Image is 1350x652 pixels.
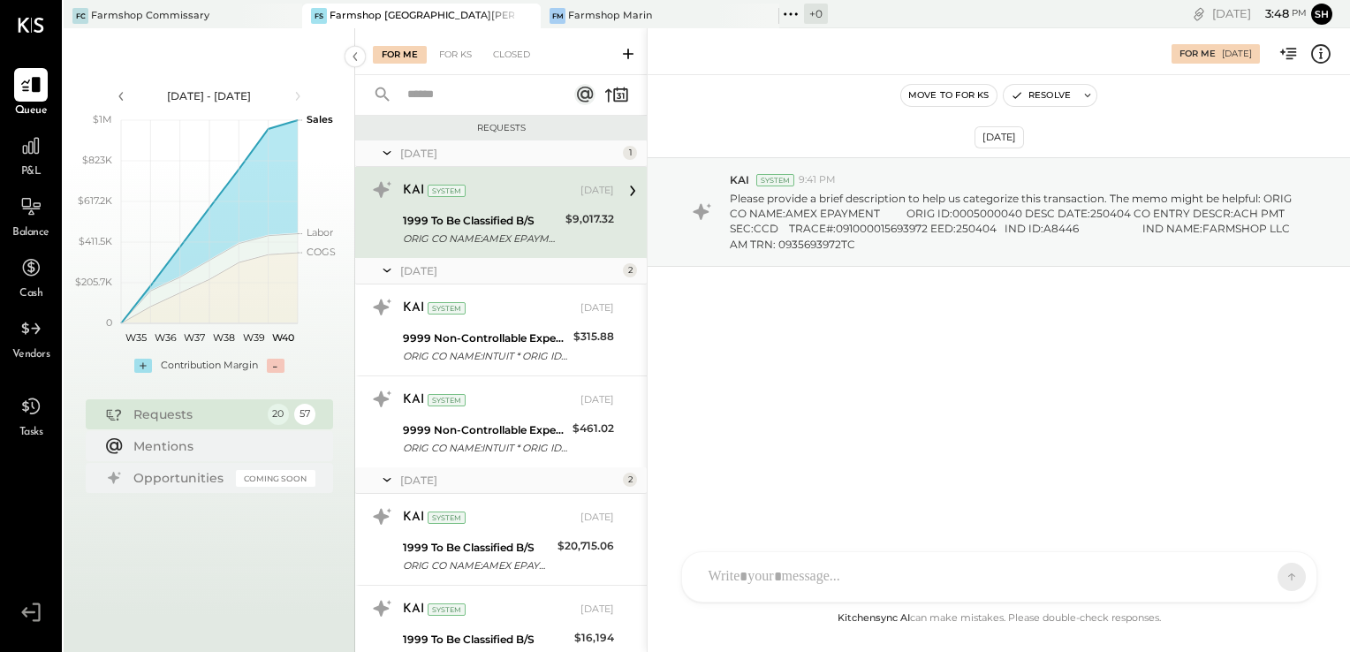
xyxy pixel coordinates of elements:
[403,182,424,200] div: KAI
[804,4,828,24] div: + 0
[623,146,637,160] div: 1
[271,331,293,344] text: W40
[364,122,638,134] div: Requests
[267,359,284,373] div: -
[428,394,466,406] div: System
[1,251,61,302] a: Cash
[133,469,227,487] div: Opportunities
[573,420,614,437] div: $461.02
[1311,4,1332,25] button: Sh
[403,330,568,347] div: 9999 Non-Controllable Expenses:Property Expenses:To Be Classified P&L
[1292,7,1307,19] span: pm
[134,88,284,103] div: [DATE] - [DATE]
[799,173,836,187] span: 9:41 PM
[75,276,112,288] text: $205.7K
[403,557,552,574] div: ORIG CO NAME:AMEX EPAYMENT ORIG ID:0005000040 DESC DATE:250
[580,393,614,407] div: [DATE]
[213,331,235,344] text: W38
[106,316,112,329] text: 0
[403,539,552,557] div: 1999 To Be Classified B/S
[1254,5,1289,22] span: 3 : 48
[756,174,794,186] div: System
[242,331,264,344] text: W39
[311,8,327,24] div: FS
[901,85,997,106] button: Move to for ks
[1004,85,1078,106] button: Resolve
[574,629,614,647] div: $16,194
[307,226,333,239] text: Labor
[307,113,333,125] text: Sales
[1212,5,1307,22] div: [DATE]
[133,437,307,455] div: Mentions
[72,8,88,24] div: FC
[82,154,112,166] text: $823K
[1222,48,1252,60] div: [DATE]
[78,194,112,207] text: $617.2K
[550,8,565,24] div: FM
[580,184,614,198] div: [DATE]
[19,286,42,302] span: Cash
[294,404,315,425] div: 57
[403,230,560,247] div: ORIG CO NAME:AMEX EPAYMENT ORIG ID:0005000040 DESC DATE:250404 CO ENTRY DESCR:ACH PMT SEC:CCD TRA...
[268,404,289,425] div: 20
[1,390,61,441] a: Tasks
[975,126,1024,148] div: [DATE]
[400,263,618,278] div: [DATE]
[403,212,560,230] div: 1999 To Be Classified B/S
[236,470,315,487] div: Coming Soon
[19,425,43,441] span: Tasks
[133,406,259,423] div: Requests
[330,9,514,23] div: Farmshop [GEOGRAPHIC_DATA][PERSON_NAME]
[565,210,614,228] div: $9,017.32
[623,473,637,487] div: 2
[730,191,1306,252] p: Please provide a brief description to help us categorize this transaction. The memo might be help...
[403,601,424,618] div: KAI
[403,631,569,648] div: 1999 To Be Classified B/S
[161,359,258,373] div: Contribution Margin
[568,9,652,23] div: Farmshop Marin
[1,129,61,180] a: P&L
[428,512,466,524] div: System
[1,312,61,363] a: Vendors
[580,301,614,315] div: [DATE]
[1,68,61,119] a: Queue
[403,509,424,527] div: KAI
[1190,4,1208,23] div: copy link
[125,331,146,344] text: W35
[580,603,614,617] div: [DATE]
[403,347,568,365] div: ORIG CO NAME:INTUIT * ORIG ID:0000756346 DESC DATE:250519 CO ENTRY DESCR:CHECKS / FSEC:WEB TRACE#...
[373,46,427,64] div: For Me
[580,511,614,525] div: [DATE]
[1,190,61,241] a: Balance
[403,421,567,439] div: 9999 Non-Controllable Expenses:Property Expenses:To Be Classified P&L
[1179,48,1216,60] div: For Me
[154,331,176,344] text: W36
[623,263,637,277] div: 2
[400,473,618,488] div: [DATE]
[403,299,424,317] div: KAI
[79,235,112,247] text: $411.5K
[93,113,112,125] text: $1M
[573,328,614,345] div: $315.88
[12,347,50,363] span: Vendors
[184,331,205,344] text: W37
[484,46,539,64] div: Closed
[428,185,466,197] div: System
[400,146,618,161] div: [DATE]
[12,225,49,241] span: Balance
[428,302,466,315] div: System
[15,103,48,119] span: Queue
[307,246,336,258] text: COGS
[403,391,424,409] div: KAI
[430,46,481,64] div: For KS
[557,537,614,555] div: $20,715.06
[21,164,42,180] span: P&L
[403,439,567,457] div: ORIG CO NAME:INTUIT * ORIG ID:0000756346 DESC DATE:250519 CO ENTRY DESCR:CHECKS / FSEC:WEB TRACE#...
[134,359,152,373] div: +
[730,172,749,187] span: KAI
[428,603,466,616] div: System
[91,9,209,23] div: Farmshop Commissary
